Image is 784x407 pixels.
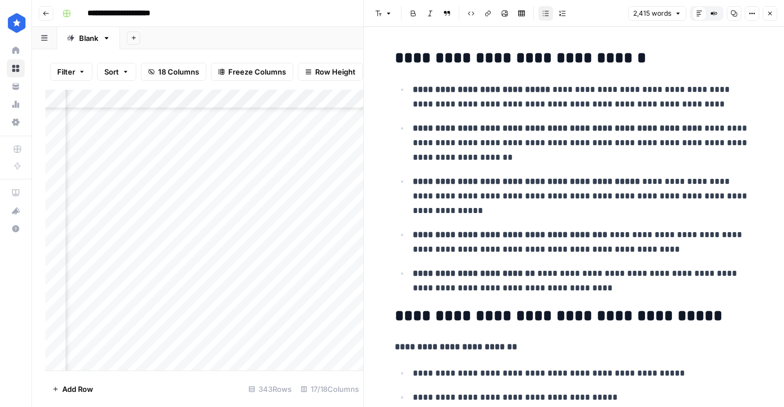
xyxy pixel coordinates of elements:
[57,66,75,77] span: Filter
[296,380,363,398] div: 17/18 Columns
[244,380,296,398] div: 343 Rows
[7,59,25,77] a: Browse
[7,95,25,113] a: Usage
[7,77,25,95] a: Your Data
[211,63,293,81] button: Freeze Columns
[7,13,27,33] img: ConsumerAffairs Logo
[158,66,199,77] span: 18 Columns
[57,27,120,49] a: Blank
[45,380,100,398] button: Add Row
[228,66,286,77] span: Freeze Columns
[7,184,25,202] a: AirOps Academy
[298,63,363,81] button: Row Height
[7,202,25,220] button: What's new?
[7,41,25,59] a: Home
[315,66,356,77] span: Row Height
[7,202,24,219] div: What's new?
[97,63,136,81] button: Sort
[7,220,25,238] button: Help + Support
[7,9,25,37] button: Workspace: ConsumerAffairs
[79,33,98,44] div: Blank
[62,383,93,395] span: Add Row
[633,8,671,18] span: 2,415 words
[141,63,206,81] button: 18 Columns
[50,63,93,81] button: Filter
[104,66,119,77] span: Sort
[7,113,25,131] a: Settings
[628,6,686,21] button: 2,415 words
